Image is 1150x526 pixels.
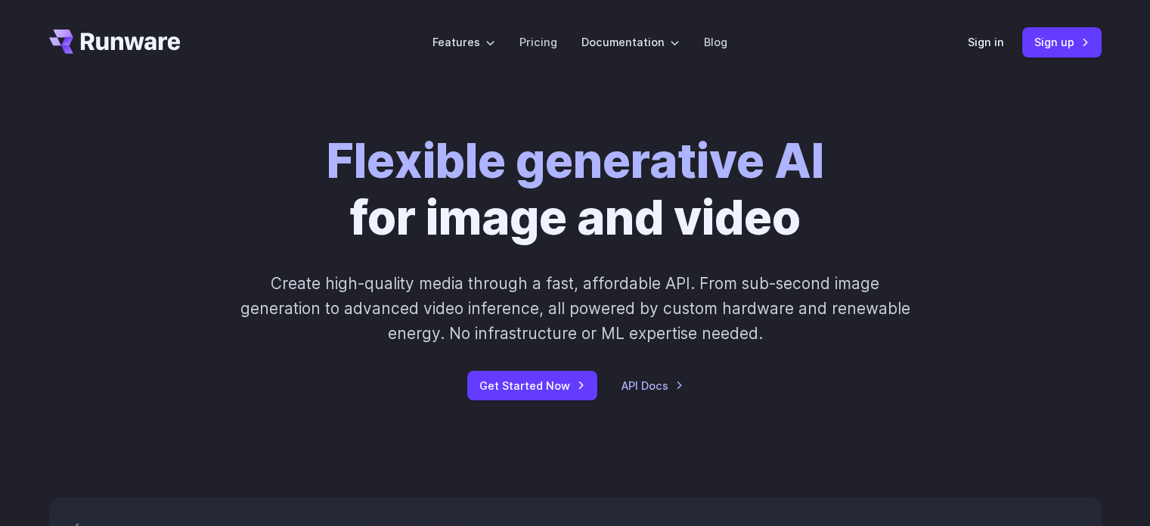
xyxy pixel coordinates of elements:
[519,33,557,51] a: Pricing
[467,371,597,400] a: Get Started Now
[49,30,181,54] a: Go to /
[327,133,824,247] h1: for image and video
[1022,27,1102,57] a: Sign up
[432,33,495,51] label: Features
[581,33,680,51] label: Documentation
[327,132,824,189] strong: Flexible generative AI
[238,271,912,347] p: Create high-quality media through a fast, affordable API. From sub-second image generation to adv...
[704,33,727,51] a: Blog
[621,377,683,394] a: API Docs
[968,33,1004,51] a: Sign in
